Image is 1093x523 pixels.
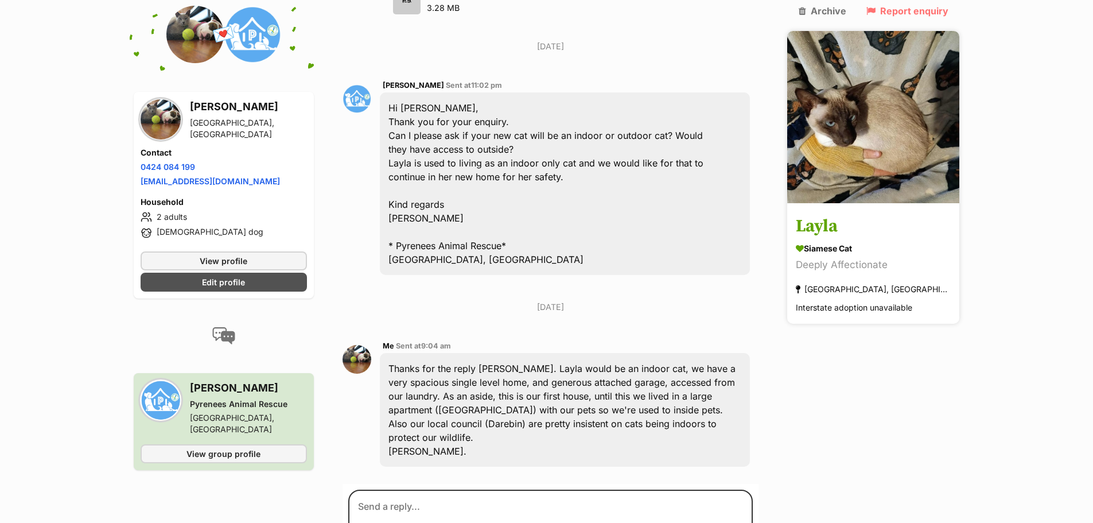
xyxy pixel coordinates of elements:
img: Ian Sprawson profile pic [166,6,224,63]
h3: [PERSON_NAME] [190,380,307,396]
div: Deeply Affectionate [796,258,951,273]
span: Interstate adoption unavailable [796,303,912,313]
span: [PERSON_NAME] [383,81,444,90]
a: Archive [799,6,846,16]
div: Hi [PERSON_NAME], Thank you for your enquiry. Can I please ask if your new cat will be an indoor ... [380,92,750,275]
p: [DATE] [343,301,759,313]
span: View group profile [186,448,260,460]
div: [GEOGRAPHIC_DATA], [GEOGRAPHIC_DATA] [796,282,951,297]
div: [GEOGRAPHIC_DATA], [GEOGRAPHIC_DATA] [190,412,307,435]
span: Me [383,342,394,350]
div: [GEOGRAPHIC_DATA], [GEOGRAPHIC_DATA] [190,117,307,140]
span: Sent at [396,342,451,350]
div: Siamese Cat [796,243,951,255]
img: Pyrenees Animal Rescue profile pic [224,6,281,63]
img: Layla [787,31,959,203]
img: Pyrenees Animal Rescue profile pic [141,380,181,420]
img: conversation-icon-4a6f8262b818ee0b60e3300018af0b2d0b884aa5de6e9bcb8d3d4eeb1a70a7c4.svg [212,327,235,344]
a: Report enquiry [866,6,948,16]
img: susan bullen profile pic [343,84,371,113]
li: 2 adults [141,210,307,224]
li: [DEMOGRAPHIC_DATA] dog [141,226,307,240]
a: View group profile [141,444,307,463]
img: Ian Sprawson profile pic [141,99,181,140]
a: Edit profile [141,273,307,292]
h4: Contact [141,147,307,158]
h4: Household [141,196,307,208]
a: [EMAIL_ADDRESS][DOMAIN_NAME] [141,176,280,186]
a: View profile [141,251,307,270]
span: View profile [200,255,247,267]
span: 11:02 pm [471,81,502,90]
span: 3.28 MB [427,3,460,13]
span: 💌 [211,22,236,47]
div: Thanks for the reply [PERSON_NAME]. Layla would be an indoor cat, we have a very spacious single ... [380,353,750,467]
span: Sent at [446,81,502,90]
a: Layla Siamese Cat Deeply Affectionate [GEOGRAPHIC_DATA], [GEOGRAPHIC_DATA] Interstate adoption un... [787,206,959,324]
h3: Layla [796,214,951,240]
div: Pyrenees Animal Rescue [190,398,307,410]
img: Ian Sprawson profile pic [343,345,371,374]
span: Edit profile [202,276,245,288]
span: 9:04 am [421,342,451,350]
p: [DATE] [343,40,759,52]
h3: [PERSON_NAME] [190,99,307,115]
a: 0424 084 199 [141,162,195,172]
